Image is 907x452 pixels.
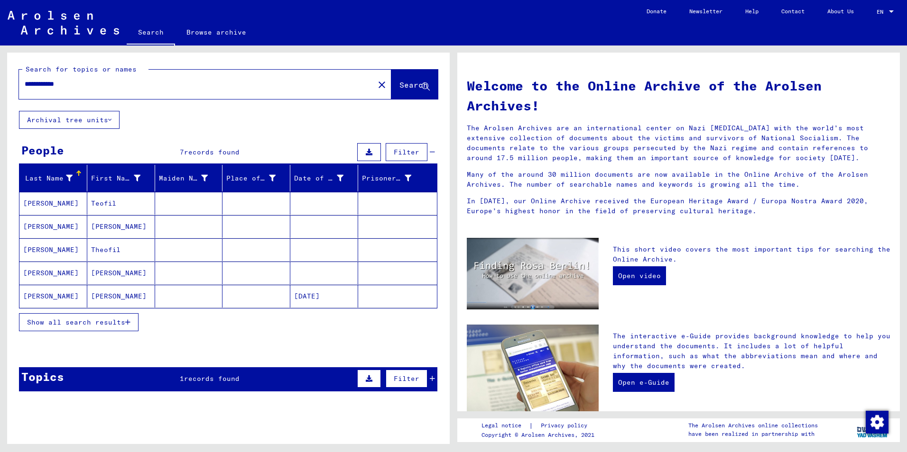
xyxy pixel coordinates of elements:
div: First Name [91,173,140,183]
img: video.jpg [467,238,599,309]
a: Legal notice [481,421,529,431]
button: Archival tree units [19,111,120,129]
p: This short video covers the most important tips for searching the Online Archive. [613,244,890,264]
h1: Welcome to the Online Archive of the Arolsen Archives! [467,76,890,116]
a: Browse archive [175,21,258,44]
div: Place of Birth [226,173,276,183]
div: Prisoner # [362,173,411,183]
a: Open video [613,266,666,285]
mat-header-cell: First Name [87,165,155,191]
mat-cell: [DATE] [290,285,358,307]
span: 1 [180,374,184,383]
div: Maiden Name [159,173,208,183]
mat-cell: [PERSON_NAME] [87,215,155,238]
mat-cell: Theofil [87,238,155,261]
div: Last Name [23,173,73,183]
span: Filter [394,374,419,383]
mat-cell: [PERSON_NAME] [19,262,87,284]
mat-cell: [PERSON_NAME] [19,215,87,238]
mat-cell: [PERSON_NAME] [87,285,155,307]
p: The Arolsen Archives online collections [688,421,818,430]
button: Search [391,70,438,99]
button: Filter [386,370,427,388]
span: records found [184,148,240,156]
mat-cell: Teofil [87,192,155,215]
mat-header-cell: Place of Birth [222,165,290,191]
img: eguide.jpg [467,325,599,412]
span: Filter [394,148,419,156]
mat-icon: close [376,79,388,90]
mat-header-cell: Maiden Name [155,165,223,191]
div: People [21,142,64,159]
img: Change consent [866,411,888,434]
mat-cell: [PERSON_NAME] [19,192,87,215]
span: Search [399,80,428,90]
a: Privacy policy [533,421,599,431]
div: Topics [21,368,64,385]
p: The Arolsen Archives are an international center on Nazi [MEDICAL_DATA] with the world’s most ext... [467,123,890,163]
button: Show all search results [19,313,139,331]
button: Filter [386,143,427,161]
span: EN [877,9,887,15]
div: Last Name [23,171,87,186]
div: | [481,421,599,431]
p: Many of the around 30 million documents are now available in the Online Archive of the Arolsen Ar... [467,170,890,190]
a: Open e-Guide [613,373,675,392]
span: Show all search results [27,318,125,326]
div: First Name [91,171,155,186]
div: Date of Birth [294,171,358,186]
p: have been realized in partnership with [688,430,818,438]
div: Change consent [865,410,888,433]
p: The interactive e-Guide provides background knowledge to help you understand the documents. It in... [613,331,890,371]
p: In [DATE], our Online Archive received the European Heritage Award / Europa Nostra Award 2020, Eu... [467,196,890,216]
button: Clear [372,75,391,94]
div: Prisoner # [362,171,426,186]
mat-cell: [PERSON_NAME] [87,262,155,284]
mat-label: Search for topics or names [26,65,137,73]
span: records found [184,374,240,383]
mat-cell: [PERSON_NAME] [19,285,87,307]
span: 7 [180,148,184,156]
img: yv_logo.png [855,418,890,442]
a: Search [127,21,175,45]
p: Copyright © Arolsen Archives, 2021 [481,431,599,439]
mat-cell: [PERSON_NAME] [19,238,87,261]
mat-header-cell: Prisoner # [358,165,437,191]
img: Arolsen_neg.svg [8,11,119,35]
div: Date of Birth [294,173,343,183]
mat-header-cell: Last Name [19,165,87,191]
div: Place of Birth [226,171,290,186]
div: Maiden Name [159,171,222,186]
mat-header-cell: Date of Birth [290,165,358,191]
